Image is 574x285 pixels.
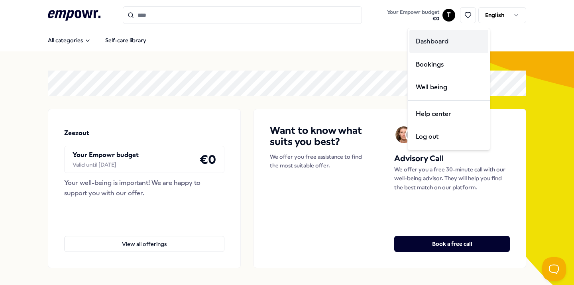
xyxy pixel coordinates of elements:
[409,125,488,148] div: Log out
[409,53,488,76] a: Bookings
[409,102,488,126] a: Help center
[409,76,488,99] a: Well being
[409,30,488,53] a: Dashboard
[407,28,490,150] div: T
